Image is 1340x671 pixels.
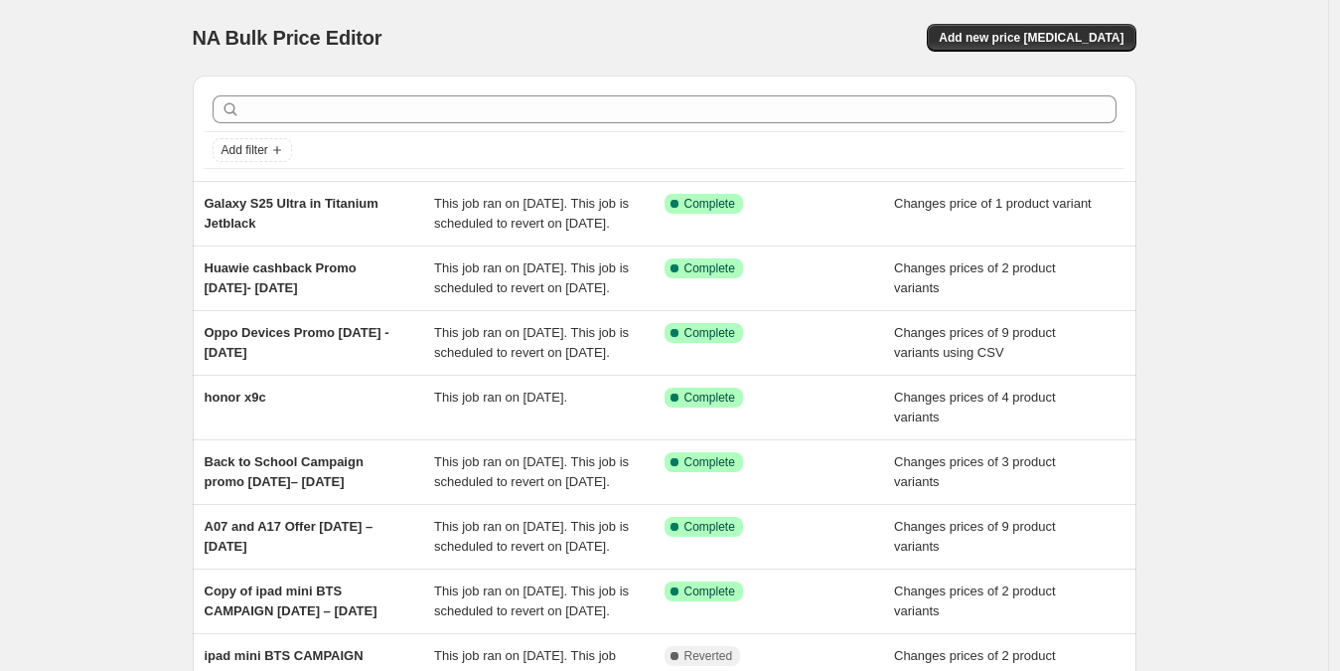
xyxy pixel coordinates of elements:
span: Copy of ipad mini BTS CAMPAIGN [DATE] – [DATE] [205,584,377,618]
span: Complete [684,260,735,276]
span: Complete [684,196,735,212]
span: NA Bulk Price Editor [193,27,382,49]
button: Add filter [213,138,292,162]
span: Changes prices of 2 product variants [894,584,1056,618]
span: Changes price of 1 product variant [894,196,1092,211]
span: Changes prices of 3 product variants [894,454,1056,489]
span: Changes prices of 9 product variants [894,519,1056,554]
button: Add new price [MEDICAL_DATA] [927,24,1135,52]
span: Galaxy S25 Ultra in Titanium Jetblack [205,196,378,231]
span: This job ran on [DATE]. This job is scheduled to revert on [DATE]. [434,519,629,554]
span: Changes prices of 2 product variants [894,260,1056,295]
span: Add filter [222,142,268,158]
span: Huawie cashback Promo [DATE]- [DATE] [205,260,357,295]
span: This job ran on [DATE]. This job is scheduled to revert on [DATE]. [434,325,629,360]
span: Complete [684,390,735,406]
span: Changes prices of 4 product variants [894,390,1056,424]
span: Complete [684,519,735,535]
span: Changes prices of 9 product variants using CSV [894,325,1056,360]
span: This job ran on [DATE]. This job is scheduled to revert on [DATE]. [434,454,629,489]
span: This job ran on [DATE]. [434,390,567,405]
span: Complete [684,584,735,599]
span: Complete [684,325,735,341]
span: Complete [684,454,735,470]
span: This job ran on [DATE]. This job is scheduled to revert on [DATE]. [434,260,629,295]
span: This job ran on [DATE]. This job is scheduled to revert on [DATE]. [434,584,629,618]
span: This job ran on [DATE]. This job is scheduled to revert on [DATE]. [434,196,629,231]
span: Add new price [MEDICAL_DATA] [939,30,1123,46]
span: A07 and A17 Offer [DATE] – [DATE] [205,519,373,554]
span: Back to School Campaign promo [DATE]– [DATE] [205,454,364,489]
span: Oppo Devices Promo [DATE] - [DATE] [205,325,389,360]
span: honor x9c [205,390,266,405]
span: Reverted [684,648,733,664]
